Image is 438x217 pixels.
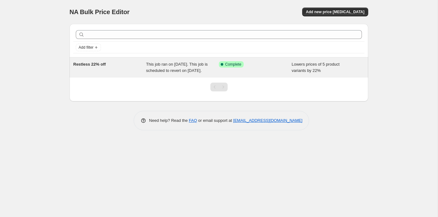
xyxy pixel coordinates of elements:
a: FAQ [189,118,197,123]
span: Add filter [79,45,93,50]
a: [EMAIL_ADDRESS][DOMAIN_NAME] [233,118,302,123]
span: Complete [225,62,241,67]
span: Lowers prices of 5 product variants by 22% [292,62,340,73]
span: Restless 22% off [73,62,106,67]
span: or email support at [197,118,233,123]
span: NA Bulk Price Editor [69,8,130,15]
button: Add new price [MEDICAL_DATA] [302,8,368,16]
span: Need help? Read the [149,118,189,123]
span: Add new price [MEDICAL_DATA] [306,9,364,14]
nav: Pagination [210,83,228,91]
button: Add filter [76,44,101,51]
span: This job ran on [DATE]. This job is scheduled to revert on [DATE]. [146,62,208,73]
